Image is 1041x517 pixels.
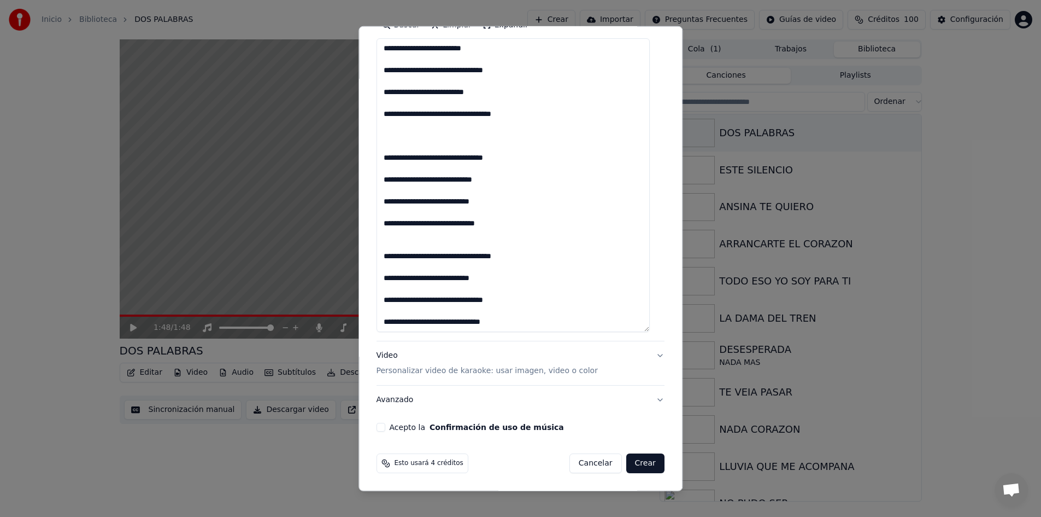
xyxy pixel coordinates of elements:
[626,454,664,473] button: Crear
[569,454,622,473] button: Cancelar
[377,386,664,414] button: Avanzado
[377,341,664,385] button: VideoPersonalizar video de karaoke: usar imagen, video o color
[390,423,564,431] label: Acepto la
[395,459,463,468] span: Esto usará 4 créditos
[430,423,564,431] button: Acepto la
[377,365,598,376] p: Personalizar video de karaoke: usar imagen, video o color
[377,350,598,376] div: Video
